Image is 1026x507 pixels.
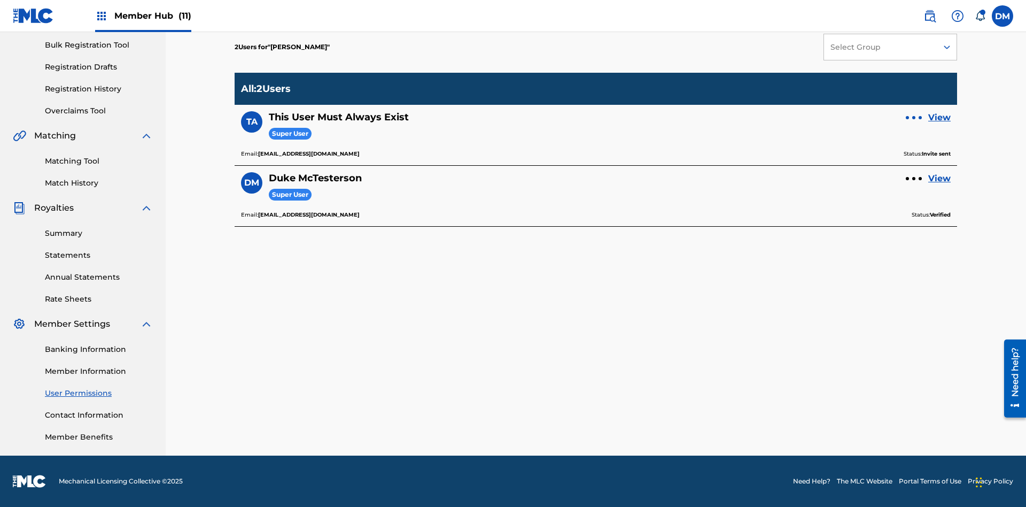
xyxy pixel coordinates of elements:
[930,211,951,218] b: Verified
[235,43,268,51] span: 2 Users for
[244,176,259,189] span: DM
[178,11,191,21] span: (11)
[269,189,312,201] span: Super User
[947,5,968,27] div: Help
[45,156,153,167] a: Matching Tool
[140,129,153,142] img: expand
[241,83,291,95] p: All : 2 Users
[246,116,258,128] span: TA
[45,294,153,305] a: Rate Sheets
[45,432,153,443] a: Member Benefits
[919,5,941,27] a: Public Search
[258,150,360,157] b: [EMAIL_ADDRESS][DOMAIN_NAME]
[13,475,46,488] img: logo
[928,172,951,185] a: View
[13,129,26,142] img: Matching
[968,477,1013,486] a: Privacy Policy
[268,43,330,51] span: RONALD MCTESTERSON
[45,344,153,355] a: Banking Information
[793,477,830,486] a: Need Help?
[45,250,153,261] a: Statements
[45,228,153,239] a: Summary
[45,410,153,421] a: Contact Information
[973,456,1026,507] iframe: Chat Widget
[114,10,191,22] span: Member Hub
[269,111,409,124] h5: This User Must Always Exist
[922,150,951,157] b: Invite sent
[951,10,964,22] img: help
[34,202,74,214] span: Royalties
[59,477,183,486] span: Mechanical Licensing Collective © 2025
[45,105,153,117] a: Overclaims Tool
[241,210,360,220] p: Email:
[45,40,153,51] a: Bulk Registration Tool
[992,5,1013,27] div: User Menu
[13,318,26,331] img: Member Settings
[140,318,153,331] img: expand
[45,62,153,73] a: Registration Drafts
[45,366,153,377] a: Member Information
[269,172,362,185] h5: Duke McTesterson
[928,111,951,124] a: View
[258,211,360,218] b: [EMAIL_ADDRESS][DOMAIN_NAME]
[976,466,982,498] div: Drag
[45,83,153,95] a: Registration History
[837,477,892,486] a: The MLC Website
[904,149,951,159] p: Status:
[912,210,951,220] p: Status:
[34,129,76,142] span: Matching
[95,10,108,22] img: Top Rightsholders
[45,178,153,189] a: Match History
[975,11,985,21] div: Notifications
[241,149,360,159] p: Email:
[830,42,930,53] div: Select Group
[899,477,961,486] a: Portal Terms of Use
[140,202,153,214] img: expand
[13,8,54,24] img: MLC Logo
[45,272,153,283] a: Annual Statements
[923,10,936,22] img: search
[269,128,312,140] span: Super User
[34,318,110,331] span: Member Settings
[13,202,26,214] img: Royalties
[996,335,1026,423] iframe: Resource Center
[45,388,153,399] a: User Permissions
